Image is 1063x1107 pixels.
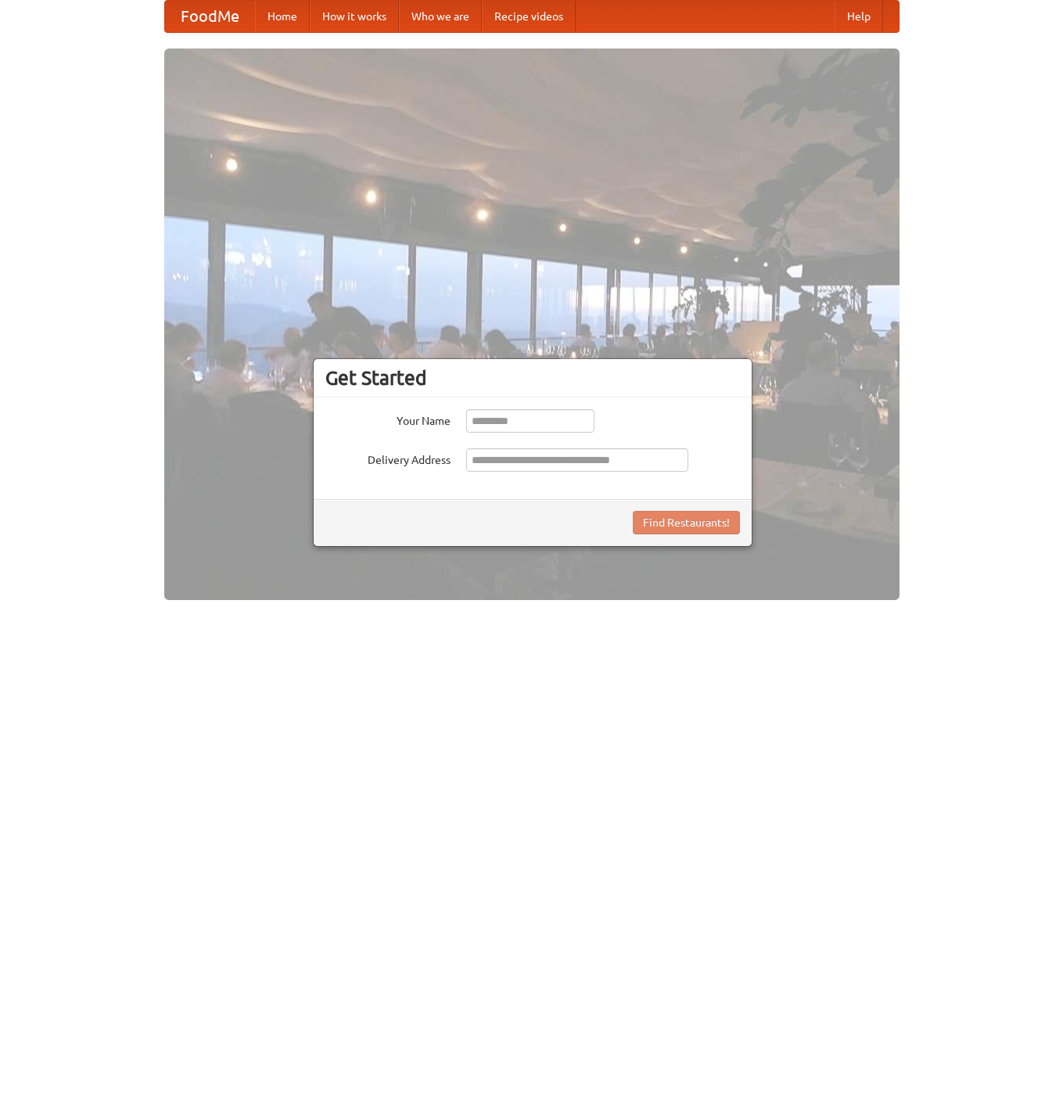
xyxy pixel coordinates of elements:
[633,511,740,534] button: Find Restaurants!
[325,409,451,429] label: Your Name
[835,1,883,32] a: Help
[325,366,740,390] h3: Get Started
[255,1,310,32] a: Home
[399,1,482,32] a: Who we are
[325,448,451,468] label: Delivery Address
[165,1,255,32] a: FoodMe
[310,1,399,32] a: How it works
[482,1,576,32] a: Recipe videos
